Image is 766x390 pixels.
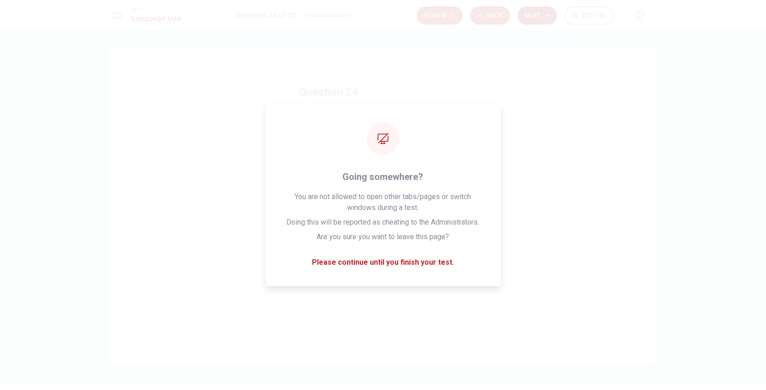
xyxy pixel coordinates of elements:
[299,226,467,249] button: Dgo
[321,172,337,183] span: went
[321,202,337,213] span: goes
[132,13,181,24] h1: Language Use
[321,142,339,153] span: going
[303,140,317,154] div: A
[564,6,613,25] button: 00:01:40
[236,10,297,21] h1: Question 24 of 30
[581,12,606,19] span: 00:01:40
[299,110,467,121] span: I ____ to the store [DATE].
[132,7,181,13] span: EPT
[299,136,467,159] button: Agoing
[299,196,467,219] button: Cgoes
[470,6,510,25] button: Back
[417,6,463,25] button: Review
[517,6,557,25] button: Next
[303,200,317,215] div: C
[299,85,467,99] h4: Question 24
[299,166,467,189] button: Bwent
[303,230,317,245] div: D
[321,232,329,243] span: go
[303,170,317,185] div: B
